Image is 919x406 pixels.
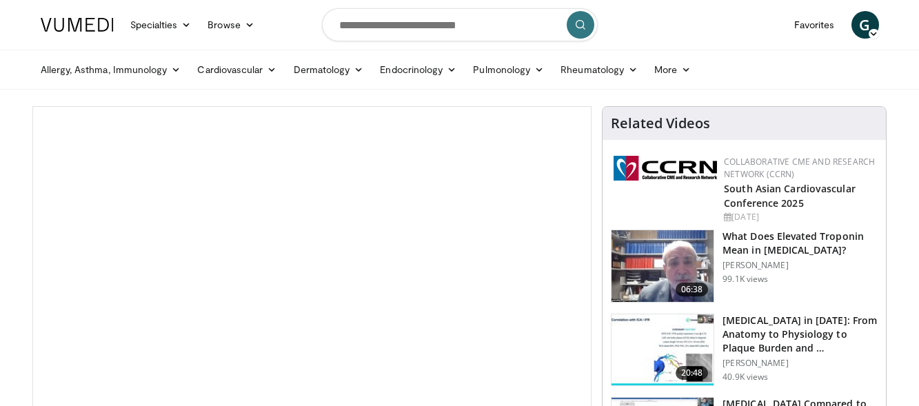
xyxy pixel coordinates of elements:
[676,283,709,296] span: 06:38
[646,56,699,83] a: More
[723,314,878,355] h3: [MEDICAL_DATA] in [DATE]: From Anatomy to Physiology to Plaque Burden and …
[612,230,714,302] img: 98daf78a-1d22-4ebe-927e-10afe95ffd94.150x105_q85_crop-smart_upscale.jpg
[723,358,878,369] p: [PERSON_NAME]
[723,230,878,257] h3: What Does Elevated Troponin Mean in [MEDICAL_DATA]?
[41,18,114,32] img: VuMedi Logo
[724,211,875,223] div: [DATE]
[723,260,878,271] p: [PERSON_NAME]
[122,11,200,39] a: Specialties
[612,314,714,386] img: 823da73b-7a00-425d-bb7f-45c8b03b10c3.150x105_q85_crop-smart_upscale.jpg
[611,230,878,303] a: 06:38 What Does Elevated Troponin Mean in [MEDICAL_DATA]? [PERSON_NAME] 99.1K views
[611,314,878,387] a: 20:48 [MEDICAL_DATA] in [DATE]: From Anatomy to Physiology to Plaque Burden and … [PERSON_NAME] 4...
[723,274,768,285] p: 99.1K views
[322,8,598,41] input: Search topics, interventions
[552,56,646,83] a: Rheumatology
[611,115,710,132] h4: Related Videos
[724,156,875,180] a: Collaborative CME and Research Network (CCRN)
[851,11,879,39] a: G
[786,11,843,39] a: Favorites
[32,56,190,83] a: Allergy, Asthma, Immunology
[614,156,717,181] img: a04ee3ba-8487-4636-b0fb-5e8d268f3737.png.150x105_q85_autocrop_double_scale_upscale_version-0.2.png
[676,366,709,380] span: 20:48
[372,56,465,83] a: Endocrinology
[723,372,768,383] p: 40.9K views
[189,56,285,83] a: Cardiovascular
[199,11,263,39] a: Browse
[285,56,372,83] a: Dermatology
[724,182,856,210] a: South Asian Cardiovascular Conference 2025
[465,56,552,83] a: Pulmonology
